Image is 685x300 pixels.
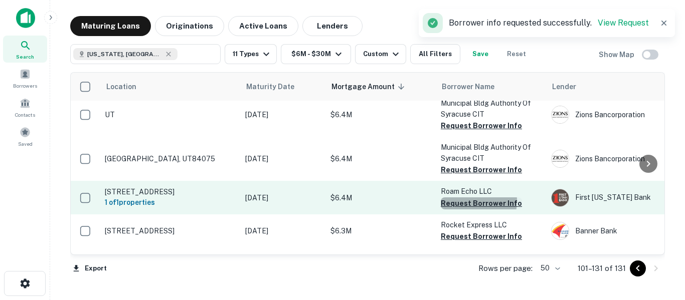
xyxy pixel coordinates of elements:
[441,120,522,132] button: Request Borrower Info
[330,192,431,203] p: $6.4M
[552,106,569,123] img: picture
[331,81,408,93] span: Mortgage Amount
[441,98,541,120] p: Municipal Bldg Authority Of Syracuse CIT
[441,164,522,176] button: Request Borrower Info
[105,197,235,208] h6: 1 of 1 properties
[355,44,406,64] button: Custom
[3,65,47,92] a: Borrowers
[552,81,576,93] span: Lender
[16,8,35,28] img: capitalize-icon.png
[441,252,541,263] p: Nordic Valley SPE LLC
[442,81,494,93] span: Borrower Name
[449,17,649,29] p: Borrower info requested successfully.
[3,123,47,150] a: Saved
[330,109,431,120] p: $6.4M
[441,197,522,209] button: Request Borrower Info
[3,36,47,63] a: Search
[105,154,235,163] p: [GEOGRAPHIC_DATA], UT84075
[599,49,636,60] h6: Show Map
[13,82,37,90] span: Borrowers
[363,48,402,60] div: Custom
[105,254,235,263] p: Eden, UT84310
[552,150,569,167] img: picture
[245,225,320,236] p: [DATE]
[3,94,47,121] a: Contacts
[18,140,33,148] span: Saved
[105,187,235,196] p: [STREET_ADDRESS]
[325,73,436,101] th: Mortgage Amount
[245,153,320,164] p: [DATE]
[105,226,235,235] p: [STREET_ADDRESS]
[240,73,325,101] th: Maturity Date
[500,44,533,64] button: Reset
[155,16,224,36] button: Originations
[302,16,363,36] button: Lenders
[578,262,626,274] p: 101–131 of 131
[436,73,546,101] th: Borrower Name
[87,50,162,59] span: [US_STATE], [GEOGRAPHIC_DATA]
[246,81,307,93] span: Maturity Date
[464,44,496,64] button: Save your search to get updates of matches that match your search criteria.
[225,44,277,64] button: 11 Types
[70,16,151,36] button: Maturing Loans
[245,109,320,120] p: [DATE]
[100,73,240,101] th: Location
[635,220,685,268] iframe: Chat Widget
[228,16,298,36] button: Active Loans
[106,81,136,93] span: Location
[441,219,541,230] p: Rocket Express LLC
[70,261,109,276] button: Export
[441,186,541,197] p: Roam Echo LLC
[441,230,522,242] button: Request Borrower Info
[281,44,351,64] button: $6M - $30M
[245,192,320,203] p: [DATE]
[15,111,35,119] span: Contacts
[105,110,235,119] p: UT
[330,153,431,164] p: $6.4M
[478,262,533,274] p: Rows per page:
[16,53,34,61] span: Search
[441,142,541,164] p: Municipal Bldg Authority Of Syracuse CIT
[598,18,649,28] a: View Request
[630,260,646,276] button: Go to previous page
[537,261,562,275] div: 50
[552,189,569,206] img: picture
[552,222,569,239] img: picture
[330,225,431,236] p: $6.3M
[410,44,460,64] button: All Filters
